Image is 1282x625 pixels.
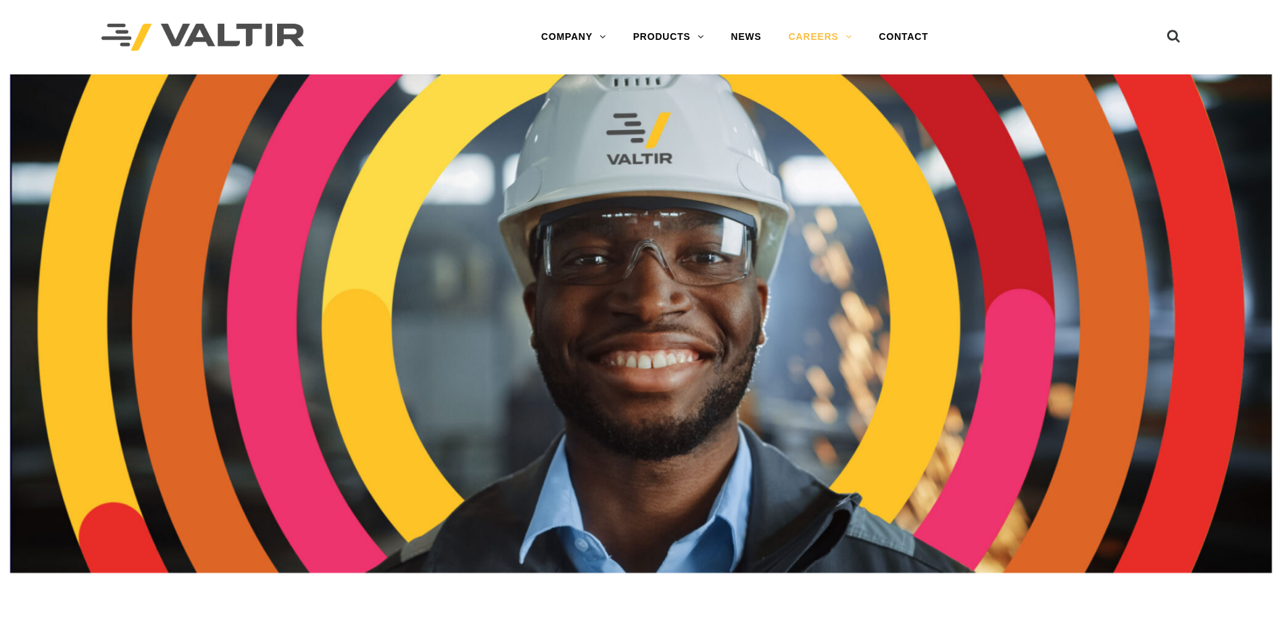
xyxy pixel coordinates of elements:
img: Careers_Header [10,74,1272,573]
a: NEWS [718,24,775,51]
a: PRODUCTS [620,24,718,51]
a: CAREERS [775,24,866,51]
a: CONTACT [866,24,942,51]
a: COMPANY [528,24,620,51]
img: Valtir [101,24,304,51]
